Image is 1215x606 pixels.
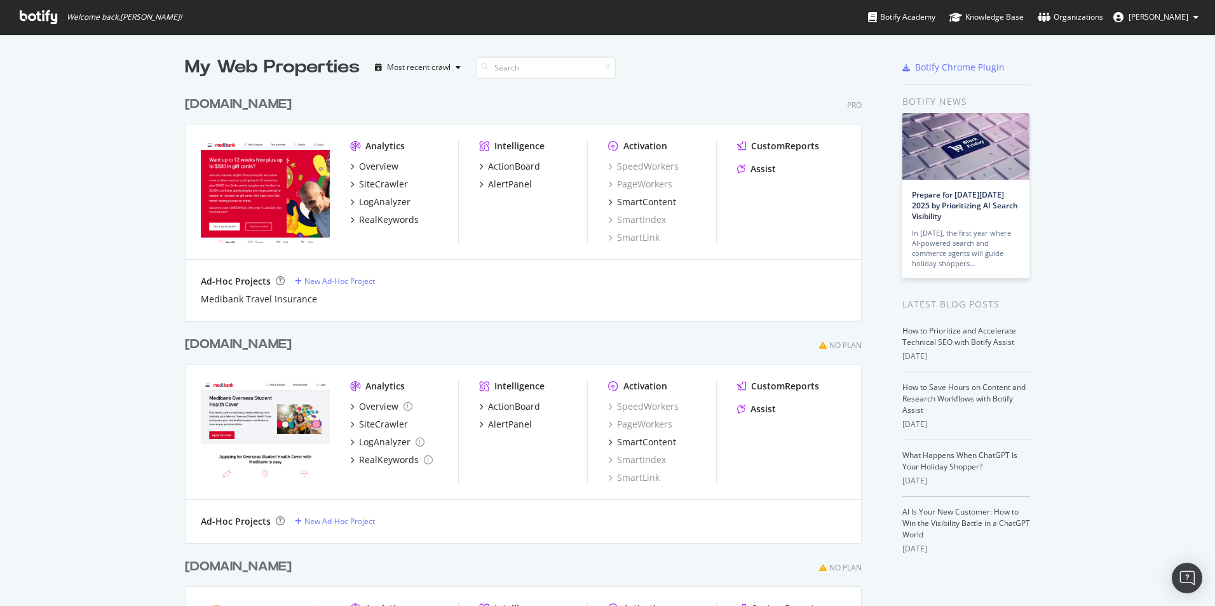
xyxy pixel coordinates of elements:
[829,340,862,351] div: No Plan
[902,297,1030,311] div: Latest Blog Posts
[915,61,1005,74] div: Botify Chrome Plugin
[623,380,667,393] div: Activation
[488,178,532,191] div: AlertPanel
[185,335,292,354] div: [DOMAIN_NAME]
[185,558,297,576] a: [DOMAIN_NAME]
[359,400,398,413] div: Overview
[608,231,660,244] a: SmartLink
[387,64,451,71] div: Most recent crawl
[350,418,408,431] a: SiteCrawler
[365,380,405,393] div: Analytics
[359,436,411,448] div: LogAnalyzer
[185,95,297,114] a: [DOMAIN_NAME]
[185,335,297,354] a: [DOMAIN_NAME]
[185,95,292,114] div: [DOMAIN_NAME]
[608,436,676,448] a: SmartContent
[617,196,676,208] div: SmartContent
[479,418,532,431] a: AlertPanel
[494,140,545,152] div: Intelligence
[185,55,360,80] div: My Web Properties
[902,95,1030,109] div: Botify news
[488,400,540,413] div: ActionBoard
[476,57,616,79] input: Search
[912,228,1020,269] div: In [DATE], the first year where AI-powered search and commerce agents will guide holiday shoppers…
[359,418,408,431] div: SiteCrawler
[365,140,405,152] div: Analytics
[350,213,419,226] a: RealKeywords
[479,178,532,191] a: AlertPanel
[350,400,412,413] a: Overview
[67,12,182,22] span: Welcome back, [PERSON_NAME] !
[608,400,679,413] a: SpeedWorkers
[617,436,676,448] div: SmartContent
[350,196,411,208] a: LogAnalyzer
[737,380,819,393] a: CustomReports
[350,178,408,191] a: SiteCrawler
[201,140,330,243] img: Medibank.com.au
[902,419,1030,430] div: [DATE]
[350,454,433,466] a: RealKeywords
[751,140,819,152] div: CustomReports
[494,380,545,393] div: Intelligence
[608,471,660,484] a: SmartLink
[847,100,862,111] div: Pro
[370,57,466,77] button: Most recent crawl
[185,558,292,576] div: [DOMAIN_NAME]
[608,454,666,466] a: SmartIndex
[201,515,271,528] div: Ad-Hoc Projects
[295,276,375,286] a: New Ad-Hoc Project
[488,160,540,173] div: ActionBoard
[902,351,1030,362] div: [DATE]
[608,160,679,173] a: SpeedWorkers
[304,276,375,286] div: New Ad-Hoc Project
[359,213,419,226] div: RealKeywords
[608,196,676,208] a: SmartContent
[1172,563,1202,593] div: Open Intercom Messenger
[902,450,1017,472] a: What Happens When ChatGPT Is Your Holiday Shopper?
[902,506,1030,540] a: AI Is Your New Customer: How to Win the Visibility Battle in a ChatGPT World
[295,516,375,527] a: New Ad-Hoc Project
[1103,7,1209,27] button: [PERSON_NAME]
[912,189,1018,222] a: Prepare for [DATE][DATE] 2025 by Prioritizing AI Search Visibility
[350,160,398,173] a: Overview
[201,275,271,288] div: Ad-Hoc Projects
[1038,11,1103,24] div: Organizations
[201,380,330,483] img: Medibankoshc.com.au
[359,454,419,466] div: RealKeywords
[902,61,1005,74] a: Botify Chrome Plugin
[902,325,1016,347] a: How to Prioritize and Accelerate Technical SEO with Botify Assist
[750,163,776,175] div: Assist
[623,140,667,152] div: Activation
[737,163,776,175] a: Assist
[737,140,819,152] a: CustomReports
[902,475,1030,487] div: [DATE]
[1129,11,1188,22] span: Armaan Gandhok
[902,543,1030,555] div: [DATE]
[902,382,1026,415] a: How to Save Hours on Content and Research Workflows with Botify Assist
[608,213,666,226] a: SmartIndex
[608,178,672,191] a: PageWorkers
[608,418,672,431] a: PageWorkers
[350,436,424,448] a: LogAnalyzer
[359,196,411,208] div: LogAnalyzer
[902,113,1029,180] img: Prepare for Black Friday 2025 by Prioritizing AI Search Visibility
[750,403,776,415] div: Assist
[201,293,317,306] a: Medibank Travel Insurance
[949,11,1024,24] div: Knowledge Base
[479,160,540,173] a: ActionBoard
[488,418,532,431] div: AlertPanel
[868,11,935,24] div: Botify Academy
[359,178,408,191] div: SiteCrawler
[479,400,540,413] a: ActionBoard
[359,160,398,173] div: Overview
[737,403,776,415] a: Assist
